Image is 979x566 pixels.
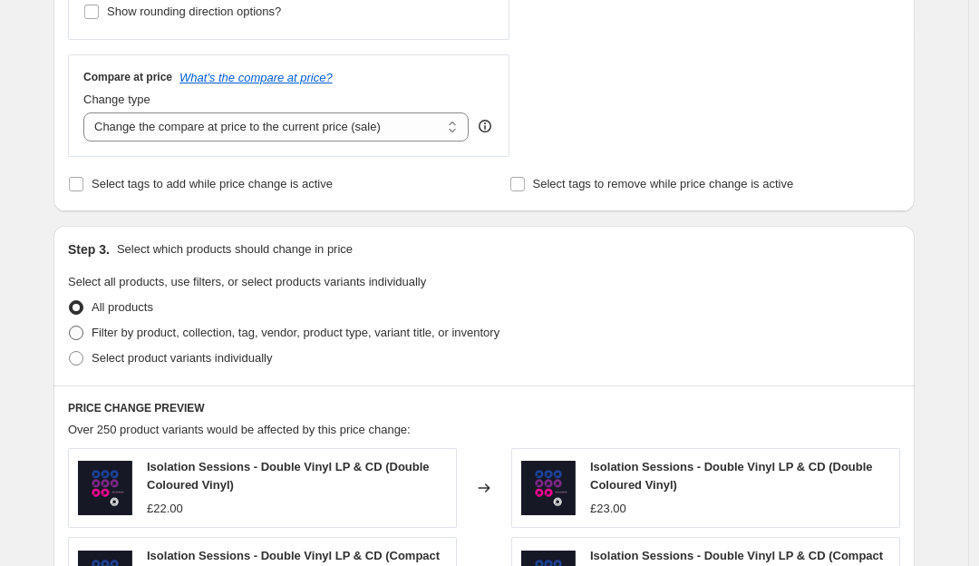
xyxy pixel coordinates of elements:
[68,401,900,415] h6: PRICE CHANGE PREVIEW
[92,300,153,314] span: All products
[147,500,183,518] div: £22.00
[179,71,333,84] button: What's the compare at price?
[83,70,172,84] h3: Compare at price
[68,275,426,288] span: Select all products, use filters, or select products variants individually
[68,240,110,259] h2: Step 3.
[92,326,499,339] span: Filter by product, collection, tag, vendor, product type, variant title, or inventory
[521,461,576,515] img: Isolation-proof-1_80x.png
[590,500,626,518] div: £23.00
[107,5,281,18] span: Show rounding direction options?
[78,461,132,515] img: Isolation-proof-1_80x.png
[590,460,873,492] span: Isolation Sessions - Double Vinyl LP & CD (Double Coloured Vinyl)
[117,240,353,259] p: Select which products should change in price
[147,460,430,492] span: Isolation Sessions - Double Vinyl LP & CD (Double Coloured Vinyl)
[92,177,333,190] span: Select tags to add while price change is active
[476,117,494,135] div: help
[83,93,150,106] span: Change type
[68,423,411,436] span: Over 250 product variants would be affected by this price change:
[92,351,272,365] span: Select product variants individually
[533,177,794,190] span: Select tags to remove while price change is active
